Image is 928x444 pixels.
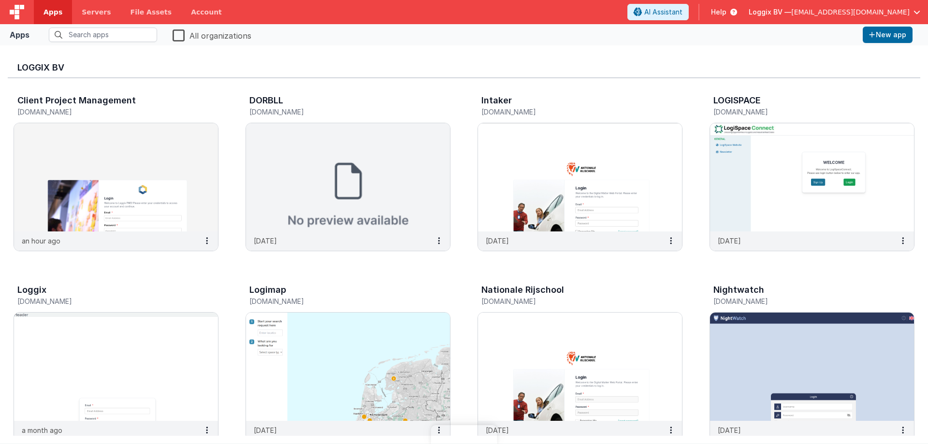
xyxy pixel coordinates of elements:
h5: [DOMAIN_NAME] [17,298,194,305]
h3: Logimap [249,285,286,295]
h5: [DOMAIN_NAME] [249,108,426,115]
span: AI Assistant [644,7,682,17]
h3: DORBLL [249,96,283,105]
span: [EMAIL_ADDRESS][DOMAIN_NAME] [791,7,910,17]
p: an hour ago [22,236,60,246]
p: [DATE] [486,236,509,246]
h3: Loggix [17,285,46,295]
p: [DATE] [254,425,277,435]
h5: [DOMAIN_NAME] [481,298,658,305]
p: [DATE] [486,425,509,435]
label: All organizations [173,28,251,42]
h3: Client Project Management [17,96,136,105]
button: Loggix BV — [EMAIL_ADDRESS][DOMAIN_NAME] [749,7,920,17]
span: Loggix BV — [749,7,791,17]
button: New app [863,27,913,43]
input: Search apps [49,28,157,42]
div: Apps [10,29,29,41]
span: File Assets [130,7,172,17]
p: [DATE] [718,425,741,435]
p: a month ago [22,425,62,435]
h5: [DOMAIN_NAME] [249,298,426,305]
h5: [DOMAIN_NAME] [713,108,890,115]
h5: [DOMAIN_NAME] [481,108,658,115]
span: Apps [43,7,62,17]
h3: Nationale Rijschool [481,285,564,295]
h5: [DOMAIN_NAME] [17,108,194,115]
p: [DATE] [718,236,741,246]
h3: Loggix BV [17,63,911,72]
button: AI Assistant [627,4,689,20]
h5: [DOMAIN_NAME] [713,298,890,305]
span: Help [711,7,726,17]
p: [DATE] [254,236,277,246]
span: Servers [82,7,111,17]
h3: Nightwatch [713,285,764,295]
h3: LOGISPACE [713,96,761,105]
h3: Intaker [481,96,512,105]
